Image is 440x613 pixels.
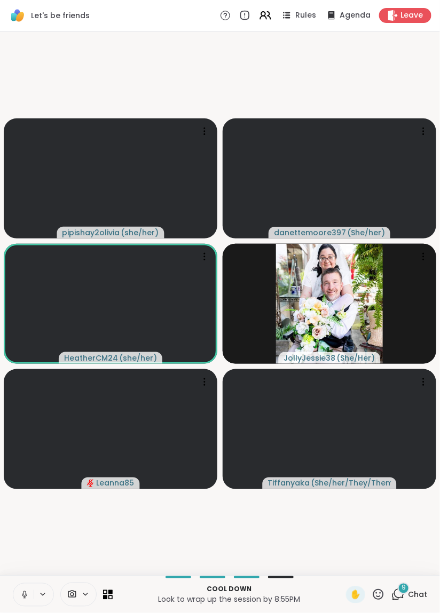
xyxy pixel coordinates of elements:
[121,227,159,238] span: ( she/her )
[274,227,346,238] span: danettemoore397
[340,10,371,21] span: Agenda
[295,10,316,21] span: Rules
[347,227,385,238] span: ( She/her )
[400,10,423,21] span: Leave
[87,480,95,487] span: audio-muted
[337,353,375,363] span: ( She/Her )
[9,6,27,25] img: ShareWell Logomark
[119,353,157,363] span: ( she/her )
[408,590,427,600] span: Chat
[311,478,391,489] span: ( She/her/They/Them )
[31,10,90,21] span: Let's be friends
[284,353,336,363] span: JollyJessie38
[276,244,383,364] img: JollyJessie38
[97,478,135,489] span: Leanna85
[119,594,340,605] p: Look to wrap up the session by 8:55PM
[350,588,361,601] span: ✋
[64,353,118,363] span: HeatherCM24
[62,227,120,238] span: pipishay2olivia
[402,584,406,593] span: 9
[268,478,310,489] span: Tiffanyaka
[119,585,340,594] p: Cool down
